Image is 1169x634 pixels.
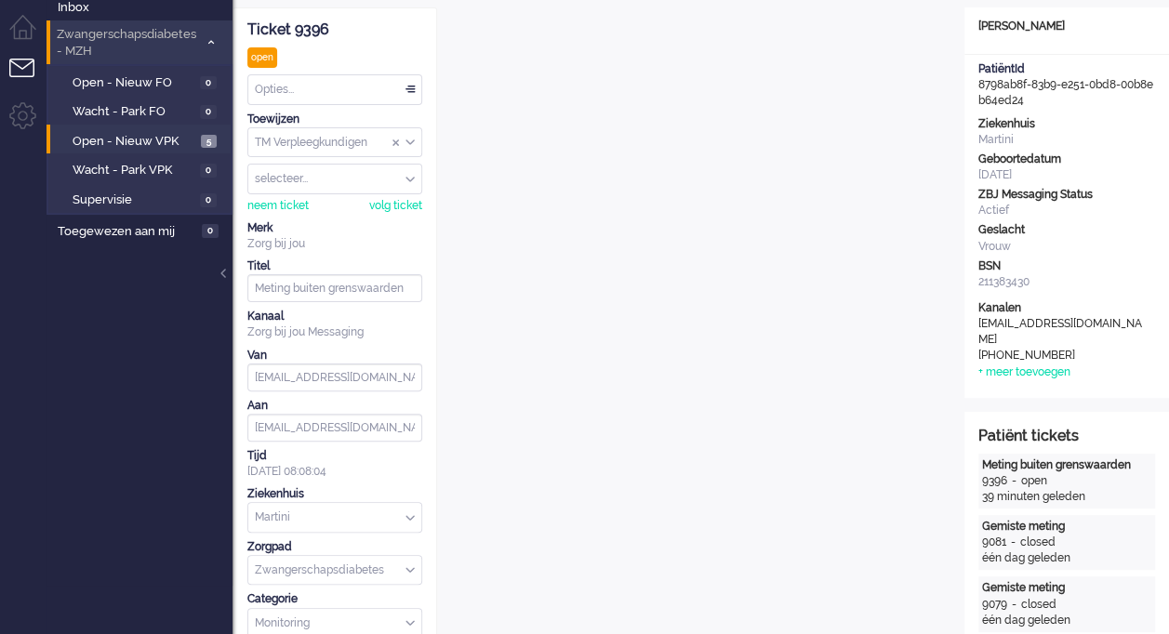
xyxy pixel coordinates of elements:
[369,198,422,214] div: volg ticket
[1007,473,1021,489] div: -
[982,473,1007,489] div: 9396
[978,316,1146,348] div: [EMAIL_ADDRESS][DOMAIN_NAME]
[978,203,1155,218] div: Actief
[247,220,422,236] div: Merk
[247,20,422,41] div: Ticket 9396
[978,222,1155,238] div: Geslacht
[964,19,1169,34] div: [PERSON_NAME]
[978,152,1155,167] div: Geboortedatum
[978,364,1070,380] div: + meer toevoegen
[982,597,1007,613] div: 9079
[978,167,1155,183] div: [DATE]
[978,348,1146,363] div: [PHONE_NUMBER]
[1007,597,1021,613] div: -
[200,164,217,178] span: 0
[54,130,231,151] a: Open - Nieuw VPK 5
[247,236,422,252] div: Zorg bij jou
[247,112,422,127] div: Toewijzen
[247,486,422,502] div: Ziekenhuis
[978,274,1155,290] div: 211383430
[978,239,1155,255] div: Vrouw
[9,15,51,57] li: Dashboard menu
[247,591,422,607] div: Categorie
[247,47,277,68] div: open
[202,224,219,238] span: 0
[247,448,422,480] div: [DATE] 08:08:04
[54,100,231,121] a: Wacht - Park FO 0
[9,102,51,144] li: Admin menu
[247,398,422,414] div: Aan
[247,309,422,324] div: Kanaal
[978,116,1155,132] div: Ziekenhuis
[247,348,422,363] div: Van
[982,519,1151,535] div: Gemiste meting
[964,61,1169,109] div: 8798ab8f-83b9-e251-0bd8-00b8eb64ed24
[73,133,196,151] span: Open - Nieuw VPK
[201,135,217,149] span: 5
[58,223,196,241] span: Toegewezen aan mij
[978,61,1155,77] div: PatiëntId
[982,550,1151,566] div: één dag geleden
[1021,473,1047,489] div: open
[73,192,195,209] span: Supervisie
[247,164,422,194] div: Assign User
[978,132,1155,148] div: Martini
[978,300,1155,316] div: Kanalen
[200,76,217,90] span: 0
[73,74,195,92] span: Open - Nieuw FO
[982,457,1151,473] div: Meting buiten grenswaarden
[982,489,1151,505] div: 39 minuten geleden
[247,127,422,158] div: Assign Group
[1021,597,1056,613] div: closed
[247,324,422,340] div: Zorg bij jou Messaging
[54,189,231,209] a: Supervisie 0
[73,162,195,179] span: Wacht - Park VPK
[978,426,1155,447] div: Patiënt tickets
[247,539,422,555] div: Zorgpad
[982,613,1151,628] div: één dag geleden
[73,103,195,121] span: Wacht - Park FO
[978,258,1155,274] div: BSN
[200,105,217,119] span: 0
[200,193,217,207] span: 0
[247,448,422,464] div: Tijd
[978,187,1155,203] div: ZBJ Messaging Status
[247,198,309,214] div: neem ticket
[54,159,231,179] a: Wacht - Park VPK 0
[1020,535,1056,550] div: closed
[982,580,1151,596] div: Gemiste meting
[982,535,1006,550] div: 9081
[7,7,494,40] body: Rich Text Area. Press ALT-0 for help.
[54,220,232,241] a: Toegewezen aan mij 0
[1006,535,1020,550] div: -
[54,72,231,92] a: Open - Nieuw FO 0
[247,258,422,274] div: Titel
[54,26,198,60] span: Zwangerschapsdiabetes - MZH
[9,59,51,100] li: Tickets menu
